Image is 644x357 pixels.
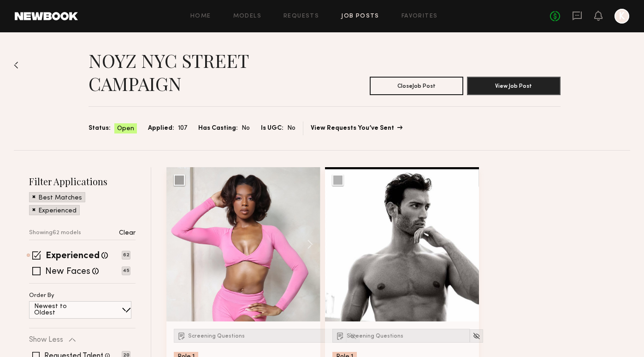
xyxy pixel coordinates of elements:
p: 45 [122,266,130,275]
span: No [242,123,250,133]
span: Open [117,124,134,133]
span: Screening Questions [347,333,403,339]
img: Submission Icon [336,331,345,340]
span: Status: [89,123,111,133]
span: Screening Questions [188,333,245,339]
span: 107 [178,123,187,133]
span: Applied: [148,123,174,133]
a: Favorites [402,13,438,19]
a: Models [233,13,261,19]
p: Best Matches [38,195,82,201]
label: New Faces [45,267,90,277]
a: K [614,9,629,24]
img: Back to previous page [14,61,18,69]
span: No [287,123,295,133]
h2: Filter Applications [29,175,136,188]
img: Submission Icon [177,331,186,340]
p: Showing 62 models [29,230,81,236]
p: Experienced [38,208,77,214]
span: Has Casting: [198,123,238,133]
p: Show Less [29,336,63,344]
span: Is UGC: [261,123,284,133]
a: Home [190,13,211,19]
button: View Job Post [467,77,561,95]
p: Newest to Oldest [34,303,89,316]
a: View Requests You’ve Sent [311,125,402,132]
h1: NOYZ NYC STREET CAMPAIGN [89,49,325,95]
label: Experienced [46,252,100,261]
img: Unhide Model [473,332,480,340]
button: CloseJob Post [370,77,463,95]
p: Clear [119,230,136,236]
p: Order By [29,293,54,299]
a: Job Posts [341,13,379,19]
a: Requests [284,13,319,19]
p: 62 [122,251,130,260]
